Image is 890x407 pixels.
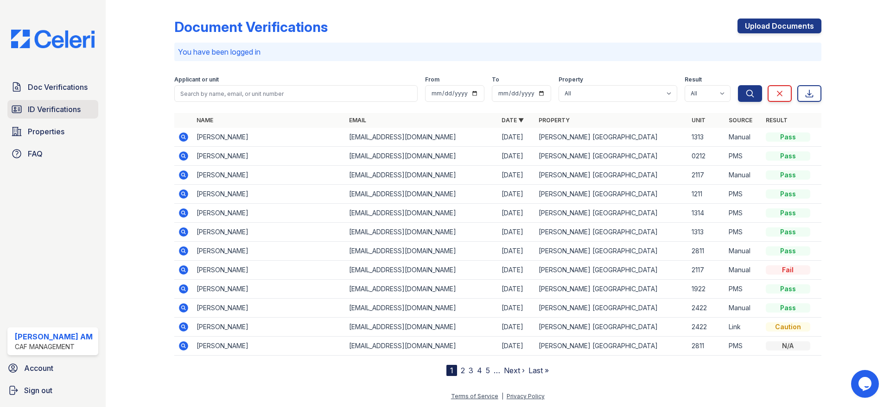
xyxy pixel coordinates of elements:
[688,223,725,242] td: 1313
[766,189,810,199] div: Pass
[498,128,535,147] td: [DATE]
[502,117,524,124] a: Date ▼
[535,147,687,166] td: [PERSON_NAME] [GEOGRAPHIC_DATA]
[766,265,810,275] div: Fail
[498,147,535,166] td: [DATE]
[197,117,213,124] a: Name
[528,366,549,375] a: Last »
[766,303,810,313] div: Pass
[766,117,788,124] a: Result
[498,337,535,356] td: [DATE]
[766,208,810,218] div: Pass
[28,126,64,137] span: Properties
[24,385,52,396] span: Sign out
[535,337,687,356] td: [PERSON_NAME] [GEOGRAPHIC_DATA]
[535,166,687,185] td: [PERSON_NAME] [GEOGRAPHIC_DATA]
[766,132,810,142] div: Pass
[4,30,102,48] img: CE_Logo_Blue-a8612792a0a2168367f1c8372b55b34899dd931a85d93a1a3d3e32e68fde9ad4.png
[7,144,98,163] a: FAQ
[15,331,93,342] div: [PERSON_NAME] AM
[193,299,345,318] td: [PERSON_NAME]
[692,117,706,124] a: Unit
[469,366,473,375] a: 3
[498,280,535,299] td: [DATE]
[345,147,498,166] td: [EMAIL_ADDRESS][DOMAIN_NAME]
[729,117,752,124] a: Source
[498,318,535,337] td: [DATE]
[345,299,498,318] td: [EMAIL_ADDRESS][DOMAIN_NAME]
[725,166,762,185] td: Manual
[688,280,725,299] td: 1922
[688,337,725,356] td: 2811
[498,299,535,318] td: [DATE]
[851,370,881,398] iframe: chat widget
[193,261,345,280] td: [PERSON_NAME]
[486,366,490,375] a: 5
[535,299,687,318] td: [PERSON_NAME] [GEOGRAPHIC_DATA]
[494,365,500,376] span: …
[7,78,98,96] a: Doc Verifications
[193,204,345,223] td: [PERSON_NAME]
[345,185,498,204] td: [EMAIL_ADDRESS][DOMAIN_NAME]
[535,128,687,147] td: [PERSON_NAME] [GEOGRAPHIC_DATA]
[193,318,345,337] td: [PERSON_NAME]
[688,147,725,166] td: 0212
[725,223,762,242] td: PMS
[502,393,503,400] div: |
[766,246,810,256] div: Pass
[193,223,345,242] td: [PERSON_NAME]
[193,242,345,261] td: [PERSON_NAME]
[178,46,818,57] p: You have been logged in
[725,261,762,280] td: Manual
[477,366,482,375] a: 4
[535,223,687,242] td: [PERSON_NAME] [GEOGRAPHIC_DATA]
[193,337,345,356] td: [PERSON_NAME]
[498,166,535,185] td: [DATE]
[28,148,43,159] span: FAQ
[498,185,535,204] td: [DATE]
[345,261,498,280] td: [EMAIL_ADDRESS][DOMAIN_NAME]
[737,19,821,33] a: Upload Documents
[345,280,498,299] td: [EMAIL_ADDRESS][DOMAIN_NAME]
[498,242,535,261] td: [DATE]
[174,76,219,83] label: Applicant or unit
[688,299,725,318] td: 2422
[4,381,102,400] a: Sign out
[688,204,725,223] td: 1314
[535,204,687,223] td: [PERSON_NAME] [GEOGRAPHIC_DATA]
[446,365,457,376] div: 1
[345,204,498,223] td: [EMAIL_ADDRESS][DOMAIN_NAME]
[24,363,53,374] span: Account
[193,147,345,166] td: [PERSON_NAME]
[766,322,810,332] div: Caution
[688,318,725,337] td: 2422
[7,100,98,119] a: ID Verifications
[725,242,762,261] td: Manual
[725,147,762,166] td: PMS
[28,104,81,115] span: ID Verifications
[725,185,762,204] td: PMS
[688,242,725,261] td: 2811
[193,280,345,299] td: [PERSON_NAME]
[725,280,762,299] td: PMS
[766,341,810,351] div: N/A
[345,242,498,261] td: [EMAIL_ADDRESS][DOMAIN_NAME]
[174,85,418,102] input: Search by name, email, or unit number
[688,261,725,280] td: 2117
[492,76,499,83] label: To
[725,299,762,318] td: Manual
[766,284,810,294] div: Pass
[498,204,535,223] td: [DATE]
[498,223,535,242] td: [DATE]
[451,393,498,400] a: Terms of Service
[504,366,525,375] a: Next ›
[193,185,345,204] td: [PERSON_NAME]
[461,366,465,375] a: 2
[345,166,498,185] td: [EMAIL_ADDRESS][DOMAIN_NAME]
[535,185,687,204] td: [PERSON_NAME] [GEOGRAPHIC_DATA]
[535,242,687,261] td: [PERSON_NAME] [GEOGRAPHIC_DATA]
[688,185,725,204] td: 1211
[725,318,762,337] td: Link
[539,117,570,124] a: Property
